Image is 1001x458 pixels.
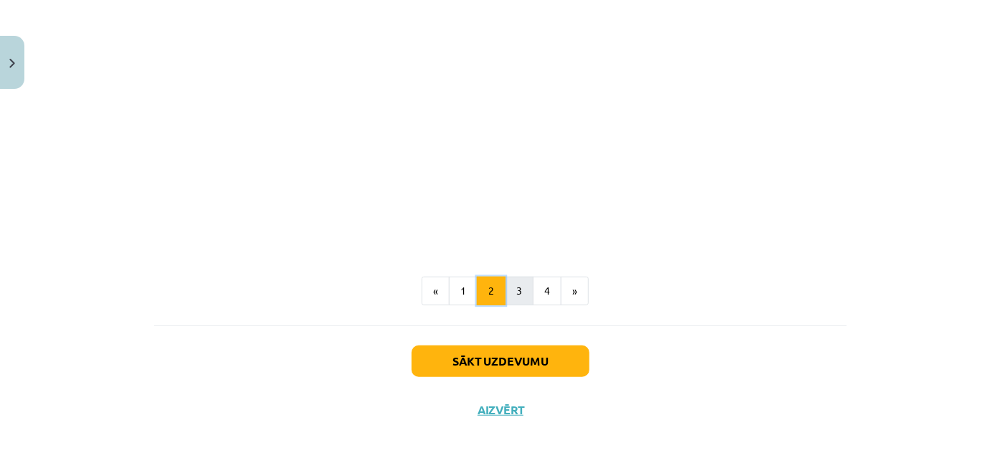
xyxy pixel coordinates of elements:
button: 1 [449,277,478,305]
button: Aizvērt [473,403,528,417]
img: icon-close-lesson-0947bae3869378f0d4975bcd49f059093ad1ed9edebbc8119c70593378902aed.svg [9,59,15,68]
button: 4 [533,277,561,305]
button: 2 [477,277,506,305]
button: « [422,277,450,305]
button: 3 [505,277,533,305]
nav: Page navigation example [154,277,847,305]
button: Sākt uzdevumu [412,345,589,377]
button: » [561,277,589,305]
